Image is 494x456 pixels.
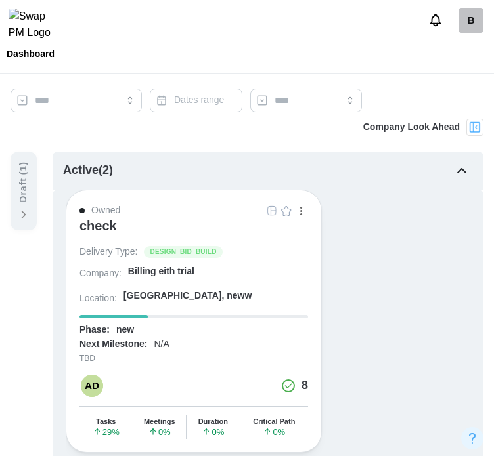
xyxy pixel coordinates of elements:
div: Dashboard [7,49,55,58]
a: billingcheck2 [459,8,483,33]
div: Delivery Type: [79,245,137,259]
div: Location: [79,292,117,305]
div: Critical Path [253,417,295,426]
div: [GEOGRAPHIC_DATA], neww [123,289,252,302]
img: Grid Icon [267,205,277,216]
div: Next Milestone: [79,338,147,351]
div: N/A [154,338,169,351]
img: Project Look Ahead Button [468,121,482,134]
span: DESIGN_BID_BUILD [150,247,216,257]
div: check [79,218,117,234]
span: 0 % [148,427,171,436]
div: TBD [79,352,308,365]
div: B [459,8,483,33]
div: Duration [198,417,228,426]
div: Phase: [79,323,110,337]
div: Billing eith trial [128,265,194,278]
span: Dates range [174,94,224,105]
div: Owned [91,203,120,218]
div: Draft ( 1 ) [16,161,31,203]
a: check [79,218,308,245]
img: Empty Star [281,205,292,216]
span: 0 % [263,427,285,436]
button: Grid Icon [265,203,279,218]
a: Billing eith trial [128,265,308,283]
span: 29 % [93,427,120,436]
div: 8 [302,377,308,395]
button: Dates range [150,89,242,112]
div: new [116,323,134,337]
button: Notifications [424,9,447,31]
div: AD [81,375,103,397]
div: Meetings [144,417,175,426]
div: Tasks [96,417,116,426]
div: Active ( 2 ) [63,161,113,180]
div: Company: [79,267,122,280]
span: 0 % [202,427,224,436]
button: Empty Star [279,203,294,218]
div: Company Look Ahead [363,120,460,135]
img: Swap PM Logo [9,9,62,41]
